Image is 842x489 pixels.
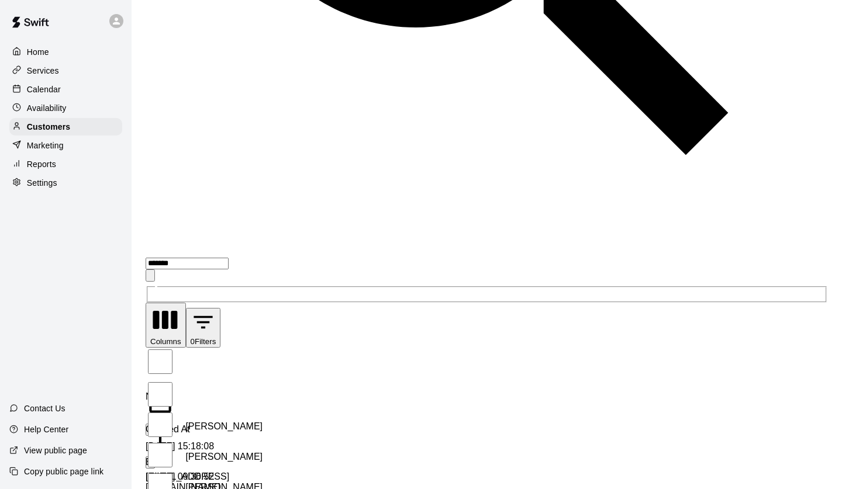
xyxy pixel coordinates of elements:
[9,118,122,136] a: Customers
[146,471,251,482] div: 2023-11-07 09:36:52
[146,411,263,443] div: [PERSON_NAME]
[146,441,263,473] div: [PERSON_NAME]
[27,102,67,114] p: Availability
[27,46,49,58] p: Home
[27,140,64,151] p: Marketing
[186,308,221,348] button: Show filters
[27,121,70,133] p: Customers
[146,303,186,348] button: Select columns
[9,62,122,79] a: Services
[9,43,122,61] a: Home
[191,337,195,346] span: 0
[9,137,122,154] a: Marketing
[148,382,172,407] input: Select row
[24,403,65,414] p: Contact Us
[27,177,57,189] p: Settings
[27,65,59,77] p: Services
[146,269,155,282] button: Clear
[148,443,172,467] input: Select row
[148,349,172,374] input: Select all rows
[9,99,122,117] a: Availability
[24,424,68,435] p: Help Center
[27,84,61,95] p: Calendar
[148,412,172,437] input: Select row
[9,81,122,98] a: Calendar
[9,155,122,173] a: Reports
[24,445,87,456] p: View public page
[24,466,103,477] p: Copy public page link
[27,158,56,170] p: Reports
[9,174,122,192] a: Settings
[146,441,251,452] div: 2025-07-09 15:18:08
